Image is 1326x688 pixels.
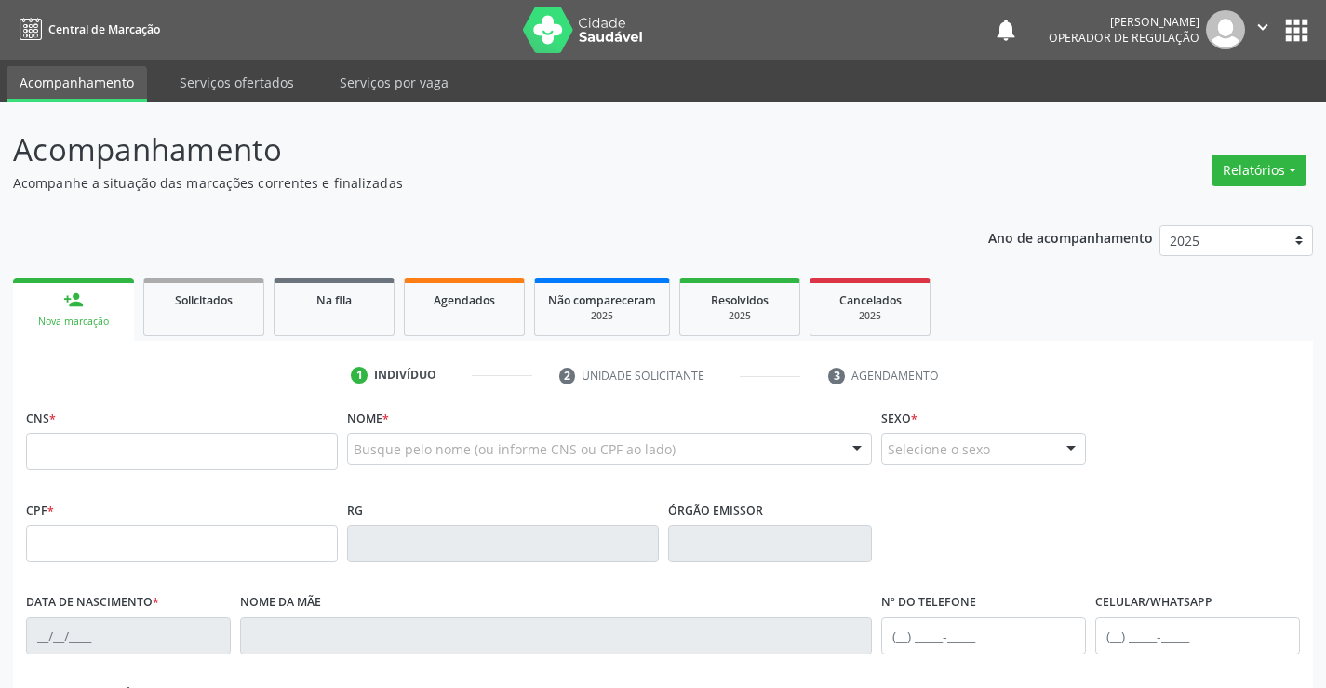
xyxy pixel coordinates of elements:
button:  [1245,10,1280,49]
div: [PERSON_NAME] [1049,14,1199,30]
div: 2025 [548,309,656,323]
span: Agendados [434,292,495,308]
span: Operador de regulação [1049,30,1199,46]
span: Selecione o sexo [888,439,990,459]
label: Órgão emissor [668,496,763,525]
label: Data de nascimento [26,588,159,617]
i:  [1252,17,1273,37]
span: Na fila [316,292,352,308]
span: Central de Marcação [48,21,160,37]
div: Indivíduo [374,367,436,384]
button: apps [1280,14,1313,47]
label: Celular/WhatsApp [1095,588,1212,617]
span: Busque pelo nome (ou informe CNS ou CPF ao lado) [354,439,676,459]
img: img [1206,10,1245,49]
label: RG [347,496,363,525]
div: person_add [63,290,84,310]
button: notifications [993,17,1019,43]
a: Central de Marcação [13,14,160,45]
span: Solicitados [175,292,233,308]
p: Acompanhamento [13,127,923,173]
p: Acompanhe a situação das marcações correntes e finalizadas [13,173,923,193]
label: CPF [26,496,54,525]
label: CNS [26,404,56,433]
p: Ano de acompanhamento [988,225,1153,249]
a: Acompanhamento [7,66,147,102]
label: Nome da mãe [240,588,321,617]
input: (__) _____-_____ [1095,617,1300,654]
label: Nº do Telefone [881,588,976,617]
span: Resolvidos [711,292,769,308]
div: 2025 [824,309,917,323]
button: Relatórios [1212,155,1306,186]
a: Serviços por vaga [327,66,462,99]
span: Não compareceram [548,292,656,308]
input: (__) _____-_____ [881,617,1086,654]
label: Nome [347,404,389,433]
div: 2025 [693,309,786,323]
div: Nova marcação [26,315,121,329]
a: Serviços ofertados [167,66,307,99]
label: Sexo [881,404,917,433]
div: 1 [351,367,368,384]
input: __/__/____ [26,617,231,654]
span: Cancelados [839,292,902,308]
